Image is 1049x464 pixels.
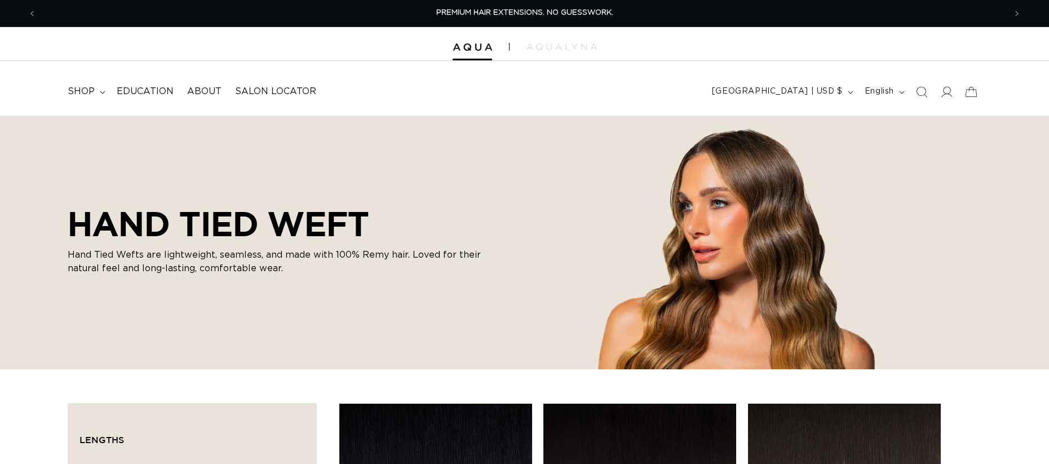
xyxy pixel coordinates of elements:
[453,43,492,51] img: Aqua Hair Extensions
[68,248,496,275] p: Hand Tied Wefts are lightweight, seamless, and made with 100% Remy hair. Loved for their natural ...
[68,204,496,244] h2: HAND TIED WEFT
[187,86,222,98] span: About
[68,86,95,98] span: shop
[228,79,323,104] a: Salon Locator
[712,86,843,98] span: [GEOGRAPHIC_DATA] | USD $
[117,86,174,98] span: Education
[110,79,180,104] a: Education
[858,81,909,103] button: English
[235,86,316,98] span: Salon Locator
[61,79,110,104] summary: shop
[909,79,934,104] summary: Search
[79,435,124,445] span: Lengths
[79,415,305,456] summary: Lengths (0 selected)
[705,81,858,103] button: [GEOGRAPHIC_DATA] | USD $
[1004,3,1029,24] button: Next announcement
[180,79,228,104] a: About
[20,3,45,24] button: Previous announcement
[865,86,894,98] span: English
[436,9,613,16] span: PREMIUM HAIR EXTENSIONS. NO GUESSWORK.
[526,43,597,50] img: aqualyna.com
